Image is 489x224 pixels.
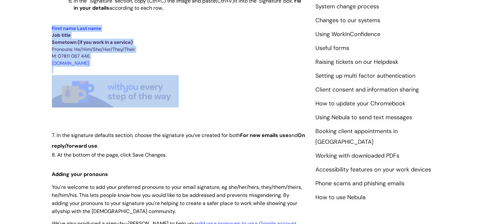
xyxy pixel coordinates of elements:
[315,86,419,94] a: Client consent and information sharing
[315,58,398,66] a: Raising tickets on our Helpdesk
[52,53,90,59] span: M: 07811 067 446
[315,30,380,39] a: Using WorkInConfidence
[315,16,380,25] a: Changes to our systems
[52,171,108,178] span: Adding your pronouns
[315,127,398,146] a: Booking client appointments in [GEOGRAPHIC_DATA]
[315,72,415,80] a: Setting up multi factor authentication
[315,100,405,108] a: How to update your Chromebook
[52,39,133,45] span: Sometown (if you work in a service)
[315,44,349,53] a: Useful forms
[240,132,289,139] span: For new emails use
[315,3,379,11] a: System change process
[52,25,101,32] span: First name Last name
[315,193,366,202] a: How to use Nebula
[52,75,179,109] img: WithYou email signature image
[52,151,167,158] span: 8. At the bottom of the page, click Save Changes.
[315,180,404,188] a: Phone scams and phishing emails
[52,60,89,66] span: [DOMAIN_NAME]
[52,132,240,139] span: 7. In the signature defaults section, choose the signature you’ve created for both
[315,113,412,122] a: Using Nebula to send text messages
[52,184,302,214] span: You're welcome to add your preferred pronouns to your email signature, eg she/her/hers, they/them...
[52,132,305,149] span: On reply/forward use
[52,103,179,108] a: WithYou email signature image
[52,32,71,38] span: Job title
[289,132,298,139] span: and
[97,142,98,149] span: .
[315,152,399,160] a: Working with downloaded PDFs
[315,166,431,174] a: Accessibility features on your work devices
[52,46,135,53] span: Pronouns: He/Him/She/Her/They/Their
